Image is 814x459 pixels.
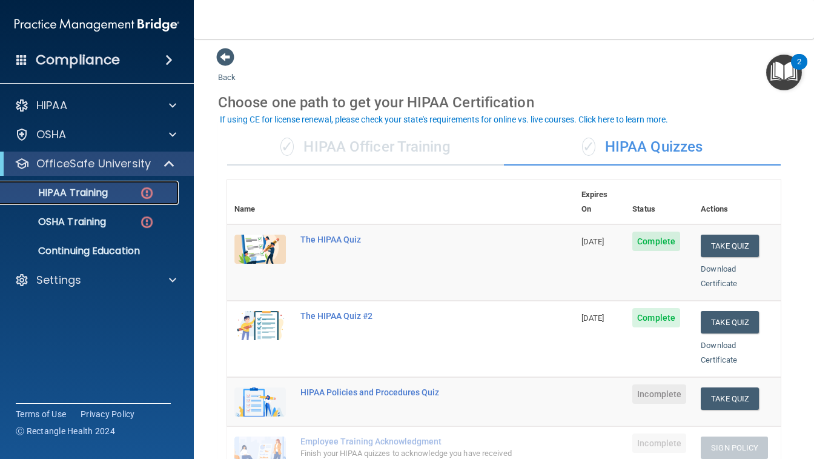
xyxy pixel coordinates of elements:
[797,62,801,78] div: 2
[218,58,236,82] a: Back
[36,273,81,287] p: Settings
[36,156,151,171] p: OfficeSafe University
[581,313,604,323] span: [DATE]
[766,55,802,90] button: Open Resource Center, 2 new notifications
[139,215,154,230] img: danger-circle.6113f641.png
[36,127,67,142] p: OSHA
[218,113,670,126] button: If using CE for license renewal, please check your state's requirements for online vs. live cours...
[16,408,66,420] a: Terms of Use
[218,85,790,120] div: Choose one path to get your HIPAA Certification
[574,180,625,224] th: Expires On
[701,437,768,459] button: Sign Policy
[36,98,67,113] p: HIPAA
[227,180,293,224] th: Name
[701,235,759,257] button: Take Quiz
[300,387,514,397] div: HIPAA Policies and Procedures Quiz
[632,434,686,453] span: Incomplete
[81,408,135,420] a: Privacy Policy
[300,311,514,321] div: The HIPAA Quiz #2
[701,387,759,410] button: Take Quiz
[300,437,514,446] div: Employee Training Acknowledgment
[220,115,668,124] div: If using CE for license renewal, please check your state's requirements for online vs. live cours...
[701,264,737,288] a: Download Certificate
[632,308,680,327] span: Complete
[8,245,173,257] p: Continuing Education
[504,129,781,166] div: HIPAA Quizzes
[15,273,176,287] a: Settings
[581,237,604,246] span: [DATE]
[701,311,759,333] button: Take Quiz
[632,384,686,404] span: Incomplete
[15,13,179,37] img: PMB logo
[693,180,781,224] th: Actions
[15,156,176,171] a: OfficeSafe University
[8,216,106,228] p: OSHA Training
[15,127,176,142] a: OSHA
[625,180,693,224] th: Status
[227,129,504,166] div: HIPAA Officer Training
[36,52,120,69] h4: Compliance
[8,187,108,199] p: HIPAA Training
[701,341,737,364] a: Download Certificate
[15,98,176,113] a: HIPAA
[139,186,154,201] img: danger-circle.6113f641.png
[16,425,115,437] span: Ⓒ Rectangle Health 2024
[280,138,294,156] span: ✓
[582,138,595,156] span: ✓
[300,235,514,244] div: The HIPAA Quiz
[632,232,680,251] span: Complete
